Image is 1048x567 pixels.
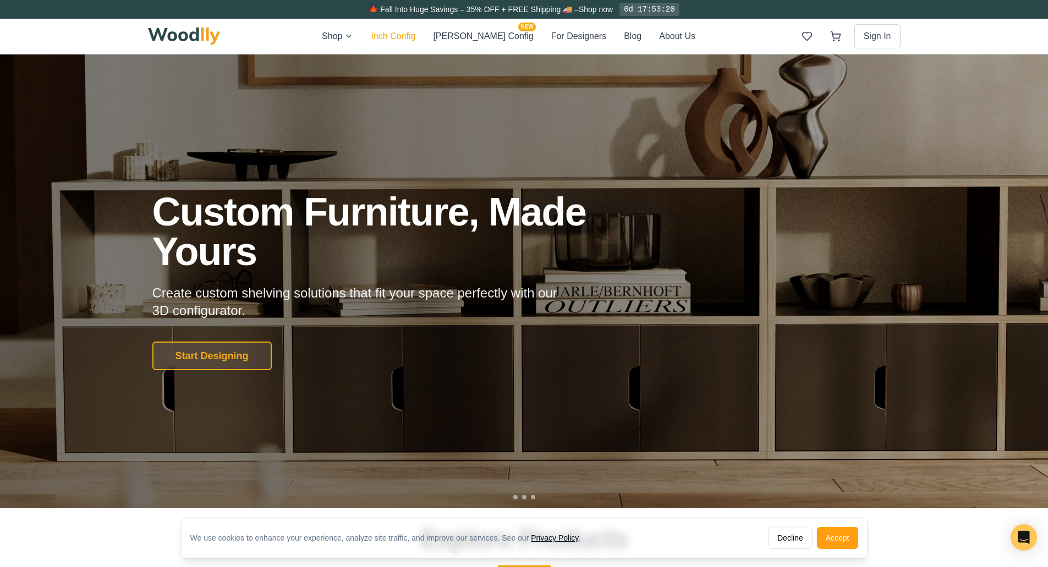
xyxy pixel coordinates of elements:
div: 0d 17:53:20 [619,3,679,16]
span: NEW [518,23,535,31]
button: Shop [322,29,353,43]
img: Woodlly [148,27,221,45]
button: Blog [624,29,641,43]
a: Shop now [579,5,613,14]
button: Start Designing [152,342,272,370]
button: Inch Config [371,29,415,43]
div: Open Intercom Messenger [1011,524,1037,551]
h1: Custom Furniture, Made Yours [152,192,645,271]
button: About Us [659,29,695,43]
button: Sign In [854,24,901,48]
p: Create custom shelving solutions that fit your space perfectly with our 3D configurator. [152,284,575,320]
button: For Designers [551,29,606,43]
button: Decline [768,527,813,549]
button: [PERSON_NAME] ConfigNEW [433,29,533,43]
div: We use cookies to enhance your experience, analyze site traffic, and improve our services. See our . [190,532,590,543]
span: 🍁 Fall Into Huge Savings – 35% OFF + FREE Shipping 🚚 – [369,5,578,14]
button: Accept [817,527,858,549]
a: Privacy Policy [531,533,578,542]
